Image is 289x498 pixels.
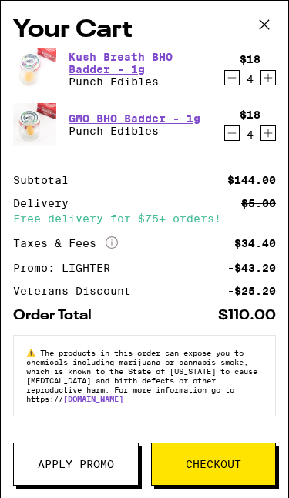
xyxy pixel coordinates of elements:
a: Kush Breath BHO Badder - 1g [69,51,206,75]
button: Decrement [224,70,240,85]
div: Promo: LIGHTER [13,262,119,273]
div: Order Total [13,309,101,323]
div: $110.00 [218,309,276,323]
button: Checkout [151,443,277,486]
div: 4 [240,129,260,141]
button: Decrement [224,125,240,141]
div: -$25.20 [227,286,276,296]
img: Punch Edibles - GMO BHO Badder - 1g [13,103,56,146]
div: $18 [240,109,260,121]
span: ⚠️ [26,348,40,357]
div: Free delivery for $75+ orders! [13,213,276,224]
p: Punch Edibles [69,75,206,88]
div: Veterans Discount [13,286,140,296]
div: $5.00 [241,198,276,209]
a: [DOMAIN_NAME] [63,394,123,403]
button: Apply Promo [13,443,139,486]
div: Taxes & Fees [13,236,118,250]
a: GMO BHO Badder - 1g [69,112,200,125]
img: Punch Edibles - Kush Breath BHO Badder - 1g [13,48,56,91]
div: $18 [240,53,260,65]
span: Apply Promo [38,459,114,470]
div: -$43.20 [227,262,276,273]
div: Subtotal [13,175,78,185]
span: The products in this order can expose you to chemicals including marijuana or cannabis smoke, whi... [26,348,257,403]
h2: Your Cart [13,13,276,48]
div: 4 [240,73,260,85]
p: Punch Edibles [69,125,200,137]
div: $144.00 [227,175,276,185]
span: Checkout [186,459,241,470]
div: $34.40 [234,238,276,249]
button: Increment [260,125,276,141]
button: Increment [260,70,276,85]
div: Delivery [13,198,78,209]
